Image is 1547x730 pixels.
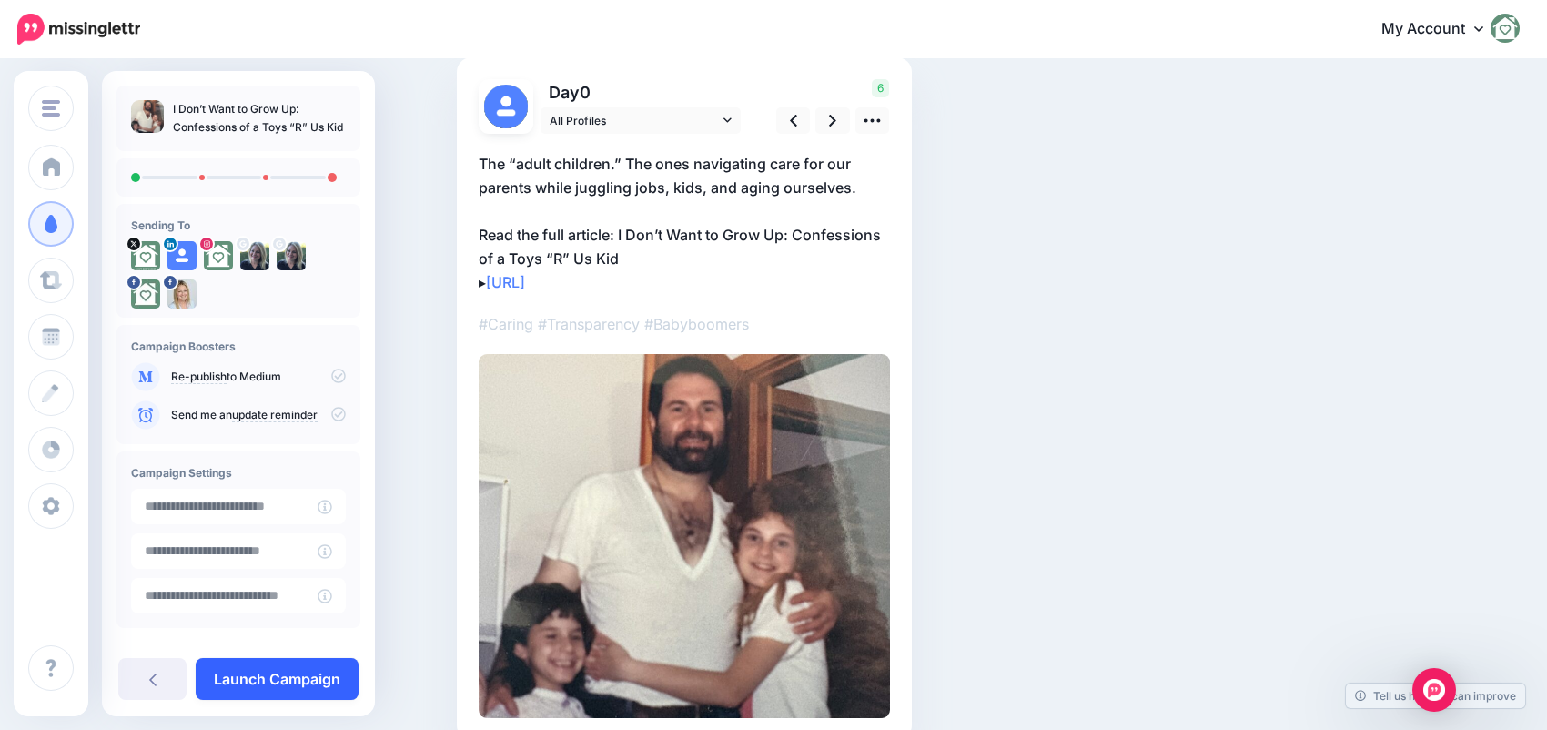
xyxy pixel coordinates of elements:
img: Missinglettr [17,14,140,45]
a: Re-publish [171,370,227,384]
h4: Sending To [131,218,346,232]
p: to Medium [171,369,346,385]
a: [URL] [486,273,525,291]
p: The “adult children.” The ones navigating care for our parents while juggling jobs, kids, and agi... [479,152,890,294]
span: 0 [580,83,591,102]
img: G9dfnXap-79885.jpg [131,241,160,270]
img: user_default_image.png [484,85,528,128]
p: #Caring #Transparency #Babyboomers [479,312,890,336]
span: 6 [872,79,889,97]
img: ACg8ocK0znDfq537qHVs7dE0xFGdxHeBVQc4nBop5uim4OOhvcss96-c-79886.png [240,241,269,270]
a: My Account [1363,7,1520,52]
h4: Campaign Settings [131,466,346,480]
img: 304897831_510876231043021_6022620089972813203_n-bsa138804.jpg [167,279,197,309]
h4: Campaign Boosters [131,340,346,353]
a: Tell us how we can improve [1346,684,1525,708]
a: update reminder [232,408,318,422]
p: Day [541,79,743,106]
img: f88b79be76c7d9ced49ce358af7ecdb6_thumb.jpg [131,100,164,133]
p: Send me an [171,407,346,423]
p: I Don’t Want to Grow Up: Confessions of a Toys “R” Us Kid [173,100,346,137]
img: 243588416_117263277366851_5319957529775004127_n-bsa138245.jpg [131,279,160,309]
img: menu.png [42,100,60,117]
img: user_default_image.png [167,241,197,270]
span: All Profiles [550,111,719,130]
img: 298961823_3197175070596899_8131424433096050949_n-bsa138247.jpg [204,241,233,270]
img: f88b79be76c7d9ced49ce358af7ecdb6.jpg [479,354,890,718]
a: All Profiles [541,107,741,134]
div: Open Intercom Messenger [1412,668,1456,712]
img: ACg8ocK0znDfq537qHVs7dE0xFGdxHeBVQc4nBop5uim4OOhvcss96-c-79886.png [277,241,306,270]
